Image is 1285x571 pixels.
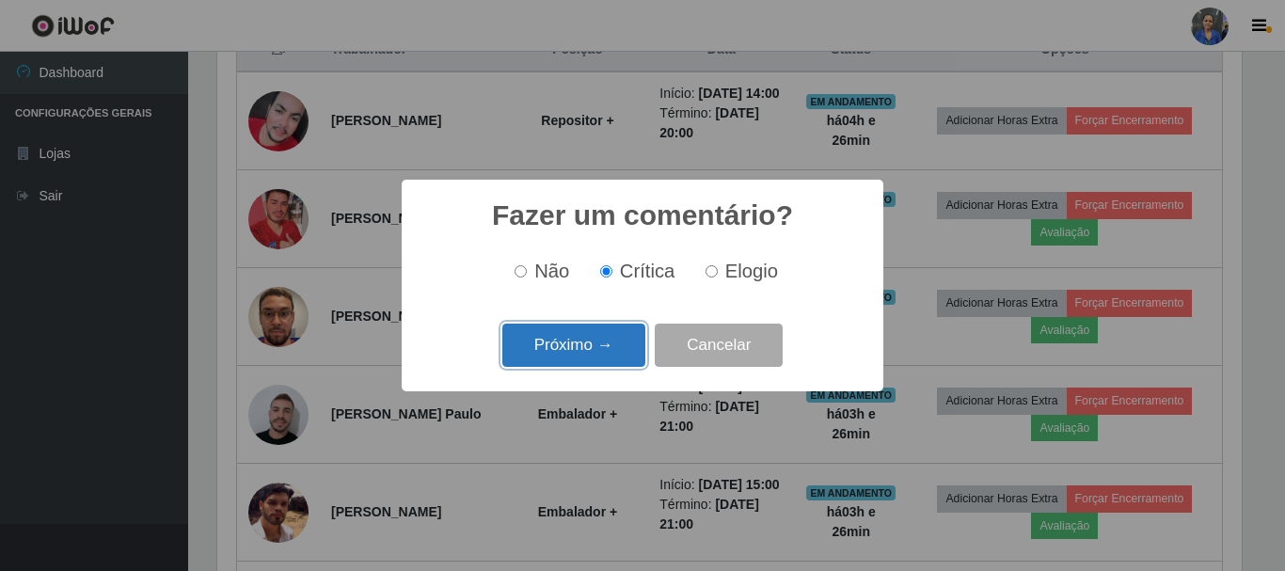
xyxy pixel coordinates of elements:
[725,261,778,281] span: Elogio
[620,261,675,281] span: Crítica
[492,198,793,232] h2: Fazer um comentário?
[600,265,612,278] input: Crítica
[502,324,645,368] button: Próximo →
[534,261,569,281] span: Não
[515,265,527,278] input: Não
[655,324,783,368] button: Cancelar
[706,265,718,278] input: Elogio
